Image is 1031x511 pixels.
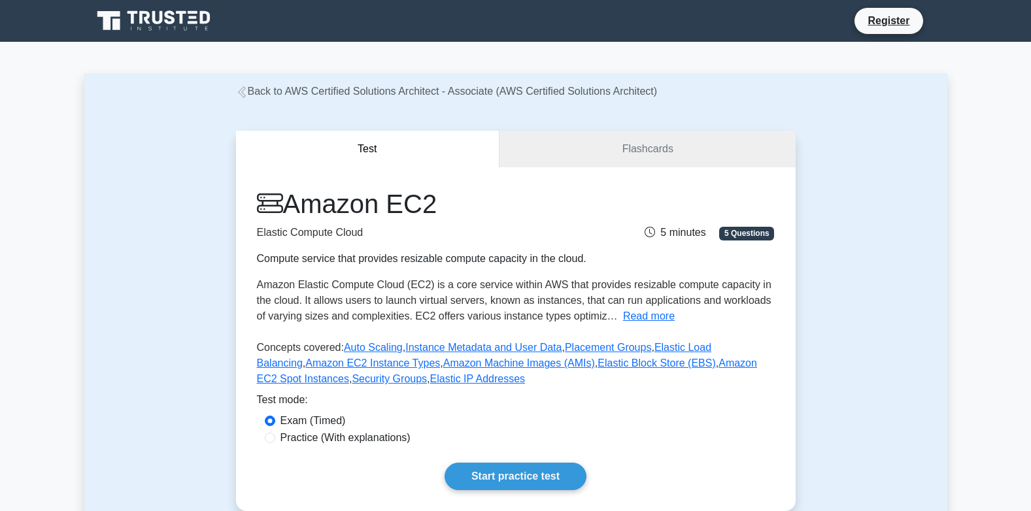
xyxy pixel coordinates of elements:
a: Start practice test [445,463,586,490]
p: Elastic Compute Cloud [257,225,597,240]
p: Concepts covered: , , , , , , , , , [257,340,775,392]
button: Test [236,131,500,168]
a: Amazon Machine Images (AMIs) [443,357,595,369]
a: Flashcards [499,131,795,168]
a: Elastic Block Store (EBS) [598,357,716,369]
span: 5 Questions [719,227,774,240]
label: Exam (Timed) [280,413,346,429]
a: Security Groups [352,373,427,384]
a: Elastic IP Addresses [430,373,526,384]
a: Register [860,12,917,29]
a: Instance Metadata and User Data [405,342,562,353]
div: Compute service that provides resizable compute capacity in the cloud. [257,251,597,267]
a: Placement Groups [565,342,652,353]
button: Read more [623,308,675,324]
a: Amazon EC2 Instance Types [305,357,440,369]
label: Practice (With explanations) [280,430,411,446]
h1: Amazon EC2 [257,188,597,220]
div: Test mode: [257,392,775,413]
span: 5 minutes [645,227,705,238]
a: Auto Scaling [344,342,403,353]
span: Amazon Elastic Compute Cloud (EC2) is a core service within AWS that provides resizable compute c... [257,279,771,321]
a: Back to AWS Certified Solutions Architect - Associate (AWS Certified Solutions Architect) [236,86,658,97]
